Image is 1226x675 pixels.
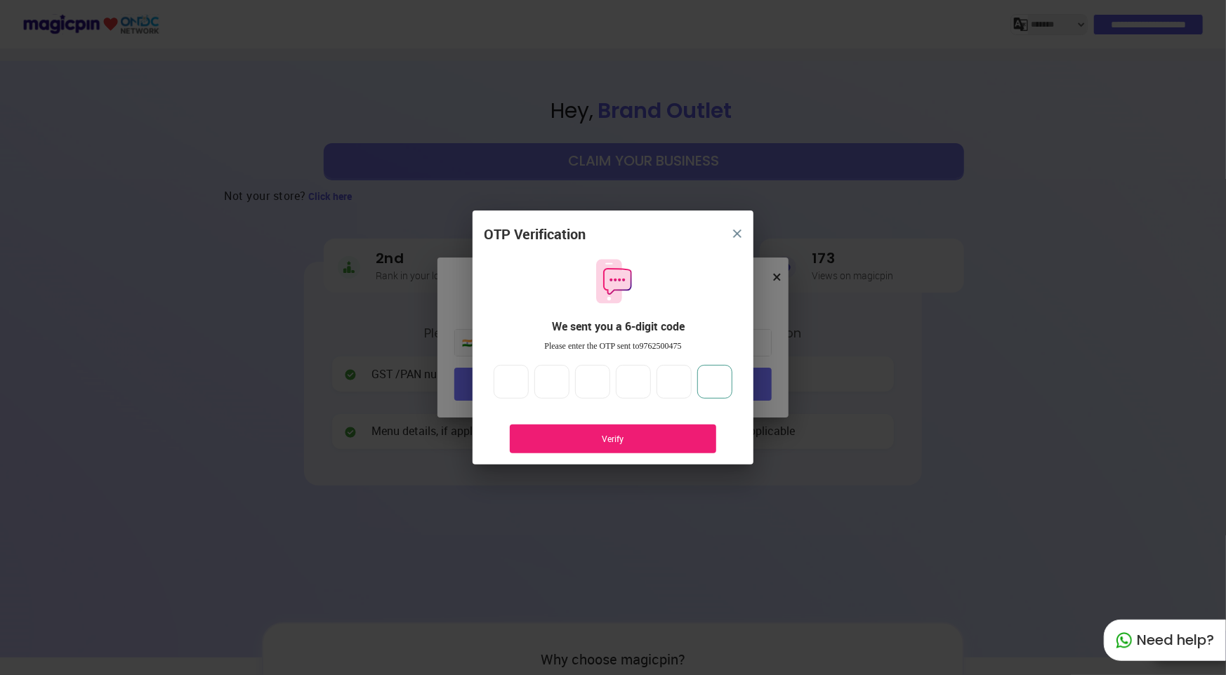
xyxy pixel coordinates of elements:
div: Please enter the OTP sent to 9762500475 [484,340,742,352]
img: whatapp_green.7240e66a.svg [1116,632,1133,649]
button: close [725,221,750,246]
img: 8zTxi7IzMsfkYqyYgBgfvSHvmzQA9juT1O3mhMgBDT8p5s20zMZ2JbefE1IEBlkXHwa7wAFxGwdILBLhkAAAAASUVORK5CYII= [733,229,741,238]
img: otpMessageIcon.11fa9bf9.svg [589,258,637,305]
div: Need help? [1104,620,1226,661]
div: We sent you a 6-digit code [495,319,742,335]
div: OTP Verification [484,225,586,245]
div: Verify [531,433,695,445]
